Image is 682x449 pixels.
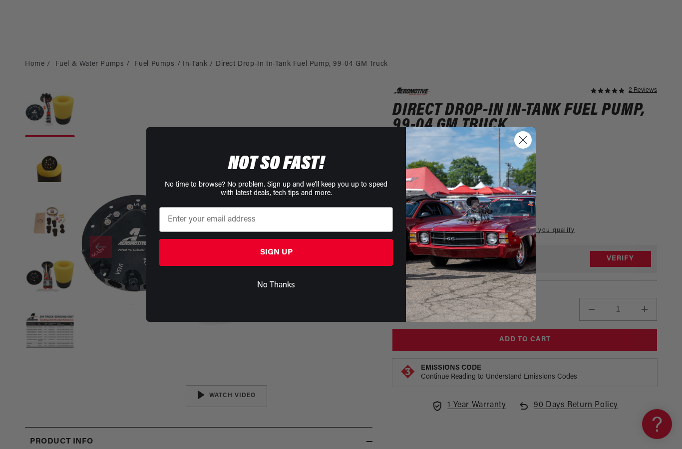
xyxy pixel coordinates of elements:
span: No time to browse? No problem. Sign up and we'll keep you up to speed with latest deals, tech tip... [165,181,387,197]
button: Close dialog [514,131,532,149]
span: NOT SO FAST! [228,154,325,174]
button: No Thanks [159,276,393,295]
button: SIGN UP [159,239,393,266]
img: 85cdd541-2605-488b-b08c-a5ee7b438a35.jpeg [406,127,536,322]
input: Enter your email address [159,207,393,232]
